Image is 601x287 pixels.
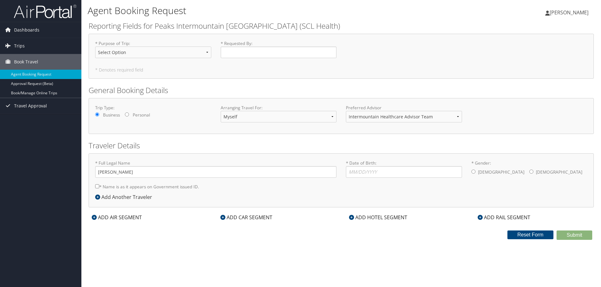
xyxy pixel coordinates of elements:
[103,112,120,118] label: Business
[545,3,595,22] a: [PERSON_NAME]
[89,140,594,151] h2: Traveler Details
[536,166,582,178] label: [DEMOGRAPHIC_DATA]
[507,230,554,239] button: Reset Form
[478,166,524,178] label: [DEMOGRAPHIC_DATA]
[557,230,592,240] button: Submit
[475,214,533,221] div: ADD RAIL SEGMENT
[221,105,337,111] label: Arranging Travel For:
[346,105,462,111] label: Preferred Advisor
[14,22,39,38] span: Dashboards
[133,112,150,118] label: Personal
[95,193,155,201] div: Add Another Traveler
[346,160,462,178] label: * Date of Birth:
[14,98,47,114] span: Travel Approval
[14,38,25,54] span: Trips
[95,47,211,58] select: * Purpose of Trip:
[95,160,336,178] label: * Full Legal Name
[346,166,462,178] input: * Date of Birth:
[95,68,587,72] h5: * Denotes required field
[221,47,337,58] input: * Requested By:
[221,40,337,58] label: * Requested By :
[95,181,199,192] label: * Name is as it appears on Government issued ID.
[95,40,211,63] label: * Purpose of Trip :
[550,9,588,16] span: [PERSON_NAME]
[217,214,275,221] div: ADD CAR SEGMENT
[346,214,410,221] div: ADD HOTEL SEGMENT
[471,170,475,174] input: * Gender:[DEMOGRAPHIC_DATA][DEMOGRAPHIC_DATA]
[14,4,76,19] img: airportal-logo.png
[89,85,594,96] h2: General Booking Details
[89,21,594,31] h2: Reporting Fields for Peaks Intermountain [GEOGRAPHIC_DATA] (SCL Health)
[95,184,99,188] input: * Name is as it appears on Government issued ID.
[471,160,588,179] label: * Gender:
[95,105,211,111] label: Trip Type:
[95,166,336,178] input: * Full Legal Name
[88,4,426,17] h1: Agent Booking Request
[14,54,38,70] span: Book Travel
[89,214,145,221] div: ADD AIR SEGMENT
[529,170,533,174] input: * Gender:[DEMOGRAPHIC_DATA][DEMOGRAPHIC_DATA]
